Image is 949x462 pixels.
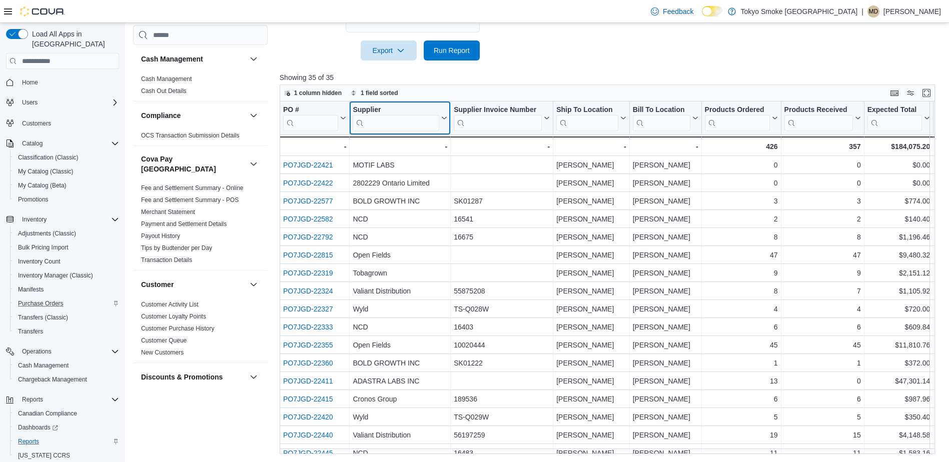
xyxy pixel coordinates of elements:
[18,393,119,405] span: Reports
[353,231,447,243] div: NCD
[14,435,43,447] a: Reports
[556,105,626,131] button: Ship To Location
[741,5,858,17] p: Tokyo Smoke [GEOGRAPHIC_DATA]
[434,45,470,55] span: Run Report
[454,231,550,243] div: 16675
[2,136,123,150] button: Catalog
[141,75,192,83] span: Cash Management
[704,177,777,189] div: 0
[556,339,626,351] div: [PERSON_NAME]
[353,249,447,261] div: Open Fields
[141,110,181,120] h3: Compliance
[283,449,333,457] a: PO7JGD-22445
[556,303,626,315] div: [PERSON_NAME]
[283,179,333,187] a: PO7JGD-22422
[632,321,698,333] div: [PERSON_NAME]
[632,105,690,131] div: Bill To Location
[14,297,119,309] span: Purchase Orders
[702,6,723,16] input: Dark Mode
[10,406,123,420] button: Canadian Compliance
[861,5,863,17] p: |
[283,395,333,403] a: PO7JGD-22415
[663,6,693,16] span: Feedback
[904,87,916,99] button: Display options
[454,357,550,369] div: SK01222
[141,196,239,203] a: Fee and Settlement Summary - POS
[141,220,227,228] span: Payment and Settlement Details
[2,392,123,406] button: Reports
[867,321,930,333] div: $609.84
[784,213,860,225] div: 2
[556,213,626,225] div: [PERSON_NAME]
[556,105,618,131] div: Ship To Location
[18,181,67,189] span: My Catalog (Beta)
[14,255,119,267] span: Inventory Count
[141,336,187,344] span: Customer Queue
[141,131,240,139] span: OCS Transaction Submission Details
[133,298,268,362] div: Customer
[283,105,338,131] div: PO # URL
[22,395,43,403] span: Reports
[18,76,42,88] a: Home
[353,357,447,369] div: BOLD GROWTH INC
[10,164,123,178] button: My Catalog (Classic)
[10,282,123,296] button: Manifests
[141,279,174,289] h3: Customer
[14,241,73,253] a: Bulk Pricing Import
[18,213,119,225] span: Inventory
[18,137,119,149] span: Catalog
[18,437,39,445] span: Reports
[14,151,83,163] a: Classification (Classic)
[704,285,777,297] div: 8
[14,193,53,205] a: Promotions
[14,449,119,461] span: Washington CCRS
[141,154,246,174] h3: Cova Pay [GEOGRAPHIC_DATA]
[556,231,626,243] div: [PERSON_NAME]
[14,151,119,163] span: Classification (Classic)
[632,140,698,152] div: -
[18,299,64,307] span: Purchase Orders
[704,231,777,243] div: 8
[353,105,447,131] button: Supplier
[18,451,70,459] span: [US_STATE] CCRS
[133,182,268,270] div: Cova Pay [GEOGRAPHIC_DATA]
[353,267,447,279] div: Tobagrown
[867,249,930,261] div: $9,480.32
[14,165,119,177] span: My Catalog (Classic)
[283,287,333,295] a: PO7JGD-22324
[283,197,333,205] a: PO7JGD-22577
[2,115,123,130] button: Customers
[14,165,78,177] a: My Catalog (Classic)
[141,232,180,240] span: Payout History
[18,375,87,383] span: Chargeback Management
[18,313,68,321] span: Transfers (Classic)
[10,268,123,282] button: Inventory Manager (Classic)
[280,72,942,82] p: Showing 35 of 35
[18,345,119,357] span: Operations
[14,241,119,253] span: Bulk Pricing Import
[632,249,698,261] div: [PERSON_NAME]
[18,393,47,405] button: Reports
[353,177,447,189] div: 2802229 Ontario Limited
[632,195,698,207] div: [PERSON_NAME]
[14,193,119,205] span: Promotions
[784,303,860,315] div: 4
[888,87,900,99] button: Keyboard shortcuts
[867,105,930,131] button: Expected Total
[353,213,447,225] div: NCD
[353,140,447,152] div: -
[283,105,346,131] button: PO #
[556,321,626,333] div: [PERSON_NAME]
[141,232,180,239] a: Payout History
[18,96,42,108] button: Users
[22,78,38,86] span: Home
[14,297,68,309] a: Purchase Orders
[454,195,550,207] div: SK01287
[2,212,123,226] button: Inventory
[353,105,439,131] div: Supplier
[704,195,777,207] div: 3
[454,105,542,115] div: Supplier Invoice Number
[867,339,930,351] div: $11,810.76
[14,435,119,447] span: Reports
[632,177,698,189] div: [PERSON_NAME]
